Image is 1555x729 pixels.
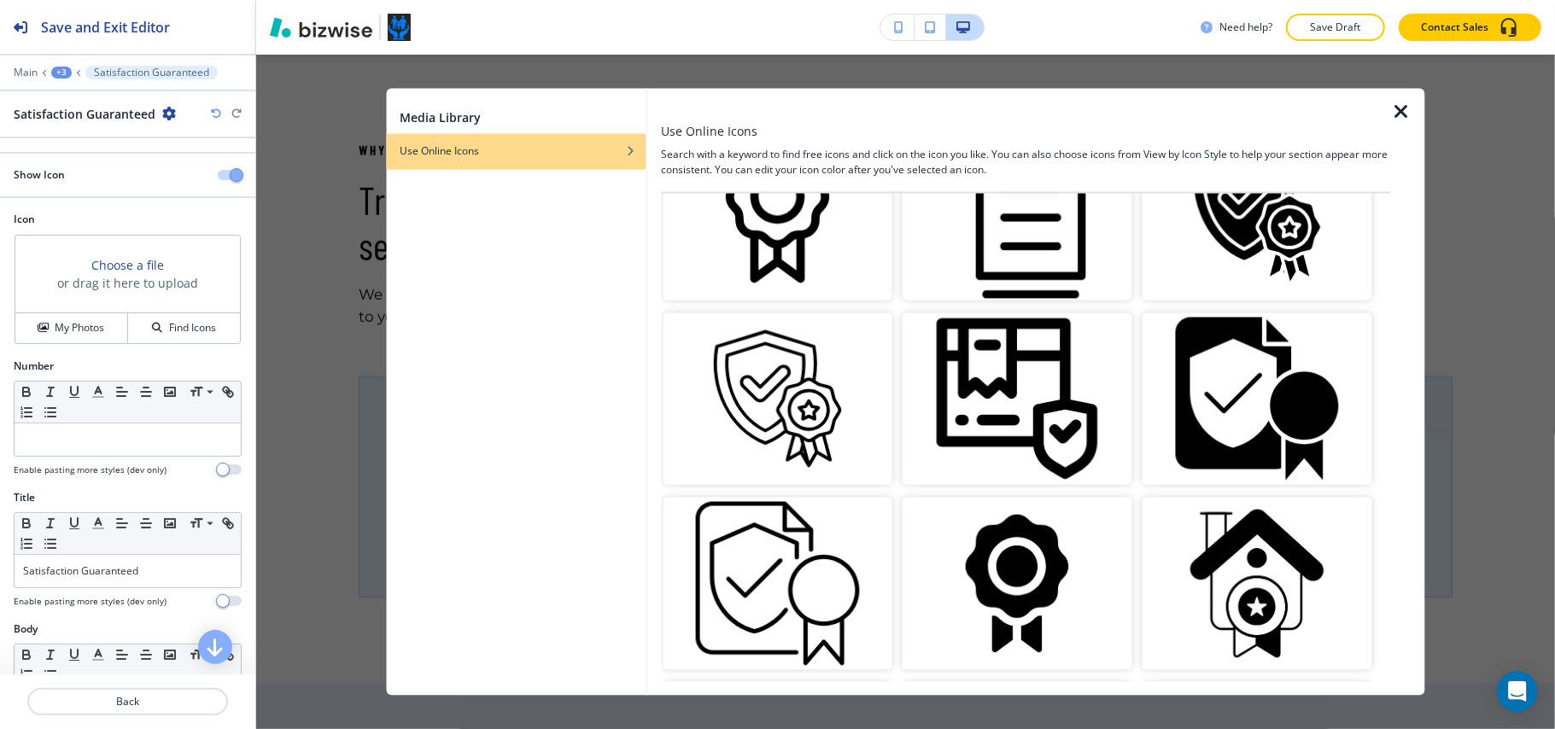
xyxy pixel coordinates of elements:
[41,17,170,38] h2: Save and Exit Editor
[57,274,198,292] h3: or drag it here to upload
[14,595,167,608] h4: Enable pasting more styles (dev only)
[15,313,128,343] button: My Photos
[270,17,372,38] img: Bizwise Logo
[1421,20,1488,35] p: Contact Sales
[14,67,38,79] button: Main
[85,66,218,79] button: Satisfaction Guaranteed
[29,694,226,709] p: Back
[1219,20,1272,35] h3: Need help?
[14,359,54,374] h2: Number
[51,67,72,79] button: +3
[23,563,232,579] p: Satisfaction Guaranteed
[1286,14,1385,41] button: Save Draft
[94,67,209,79] p: Satisfaction Guaranteed
[400,144,479,160] h4: Use Online Icons
[14,490,35,505] h2: Title
[27,688,228,715] button: Back
[55,320,104,335] h4: My Photos
[1308,20,1363,35] p: Save Draft
[14,621,38,637] h2: Body
[1399,14,1541,41] button: Contact Sales
[661,148,1391,178] h4: Search with a keyword to find free icons and click on the icon you like. You can also choose icon...
[661,123,757,141] h3: Use Online Icons
[388,14,411,41] img: Your Logo
[128,313,240,343] button: Find Icons
[91,256,164,274] button: Choose a file
[400,109,481,127] h2: Media Library
[14,234,242,345] div: Choose a fileor drag it here to uploadMy PhotosFind Icons
[169,320,216,335] h4: Find Icons
[14,212,242,227] h2: Icon
[14,167,65,183] h2: Show Icon
[386,134,646,170] button: Use Online Icons
[14,105,155,123] h2: Satisfaction Guaranteed
[1497,671,1538,712] div: Open Intercom Messenger
[14,464,167,476] h4: Enable pasting more styles (dev only)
